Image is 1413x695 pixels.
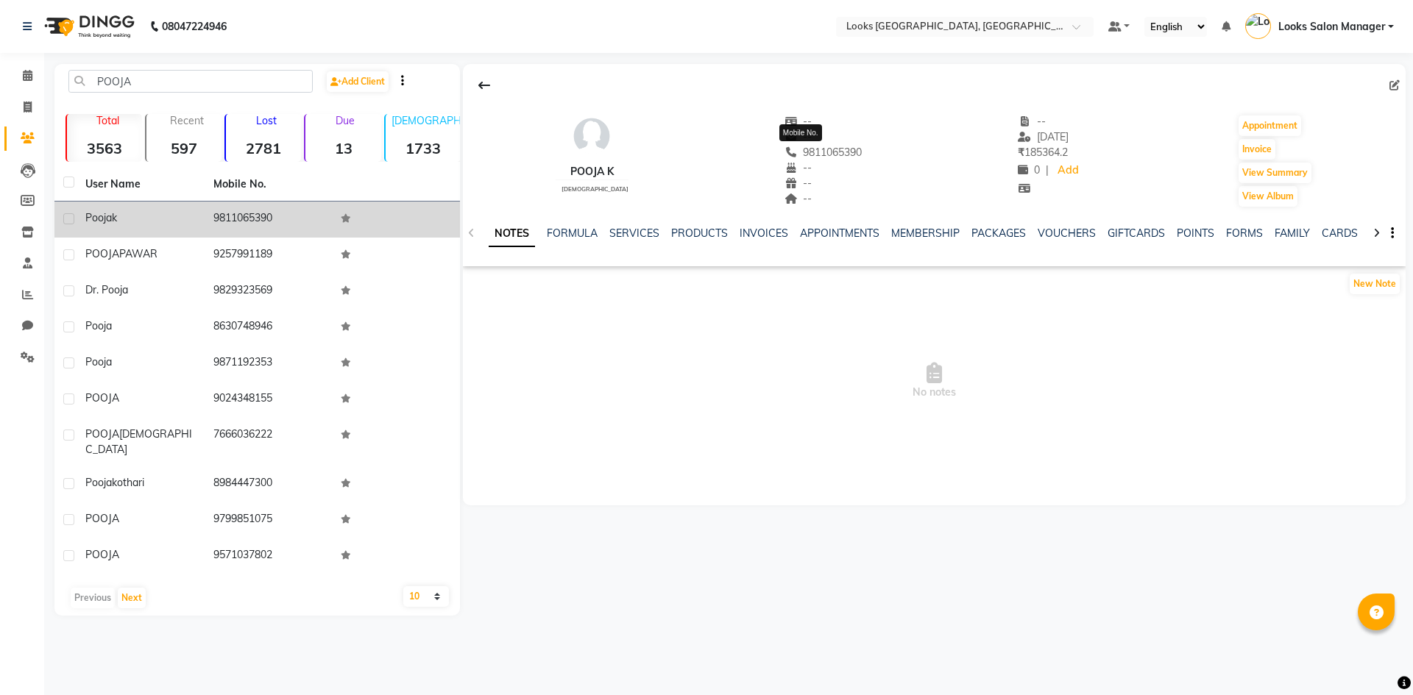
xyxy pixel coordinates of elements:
[1275,227,1310,240] a: FAMILY
[146,139,222,157] strong: 597
[205,502,333,538] td: 9799851075
[671,227,728,240] a: PRODUCTS
[469,71,500,99] div: Back to Client
[1177,227,1214,240] a: POINTS
[68,70,313,93] input: Search by Name/Mobile/Email/Code
[205,538,333,574] td: 9571037802
[547,227,598,240] a: FORMULA
[38,6,138,47] img: logo
[785,161,812,174] span: --
[85,211,112,224] span: Pooja
[119,247,157,260] span: PAWAR
[85,476,112,489] span: pooja
[85,319,112,332] span: pooja
[1018,115,1046,128] span: --
[1038,227,1096,240] a: VOUCHERS
[800,227,879,240] a: APPOINTMENTS
[205,418,333,466] td: 7666036222
[489,221,535,247] a: NOTES
[205,238,333,274] td: 9257991189
[67,139,142,157] strong: 3563
[85,355,112,368] span: pooja
[85,548,119,561] span: POOJA
[1239,163,1311,183] button: View Summary
[1239,186,1297,207] button: View Album
[162,6,227,47] b: 08047224946
[1018,163,1040,177] span: 0
[112,211,117,224] span: k
[1239,139,1275,160] button: Invoice
[1046,163,1049,178] span: |
[386,139,461,157] strong: 1733
[118,588,146,608] button: Next
[85,512,119,525] span: POOJA
[1018,130,1069,143] span: [DATE]
[779,124,822,141] div: Mobile No.
[785,146,863,159] span: 9811065390
[205,274,333,310] td: 9829323569
[1055,160,1080,181] a: Add
[570,114,614,158] img: avatar
[205,346,333,382] td: 9871192353
[205,168,333,202] th: Mobile No.
[556,164,628,179] div: Pooja k
[1226,227,1263,240] a: FORMS
[85,427,119,441] span: POOJA
[1245,13,1271,39] img: Looks Salon Manager
[562,185,628,193] span: [DEMOGRAPHIC_DATA]
[609,227,659,240] a: SERVICES
[463,307,1406,455] span: No notes
[740,227,788,240] a: INVOICES
[232,114,301,127] p: Lost
[85,427,192,456] span: [DEMOGRAPHIC_DATA]
[85,283,128,296] span: Dr. pooja
[205,466,333,502] td: 8984447300
[308,114,380,127] p: Due
[1018,146,1068,159] span: 185364.2
[205,202,333,238] td: 9811065390
[77,168,205,202] th: User Name
[205,310,333,346] td: 8630748946
[85,391,119,404] span: POOJA
[73,114,142,127] p: Total
[1322,227,1358,240] a: CARDS
[1108,227,1165,240] a: GIFTCARDS
[1018,146,1024,159] span: ₹
[891,227,960,240] a: MEMBERSHIP
[785,192,812,205] span: --
[392,114,461,127] p: [DEMOGRAPHIC_DATA]
[85,247,119,260] span: POOJA
[971,227,1026,240] a: PACKAGES
[785,177,812,190] span: --
[1350,274,1400,294] button: New Note
[1239,115,1301,136] button: Appointment
[152,114,222,127] p: Recent
[305,139,380,157] strong: 13
[112,476,144,489] span: kothari
[1278,19,1385,35] span: Looks Salon Manager
[205,382,333,418] td: 9024348155
[785,115,812,128] span: --
[226,139,301,157] strong: 2781
[327,71,389,92] a: Add Client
